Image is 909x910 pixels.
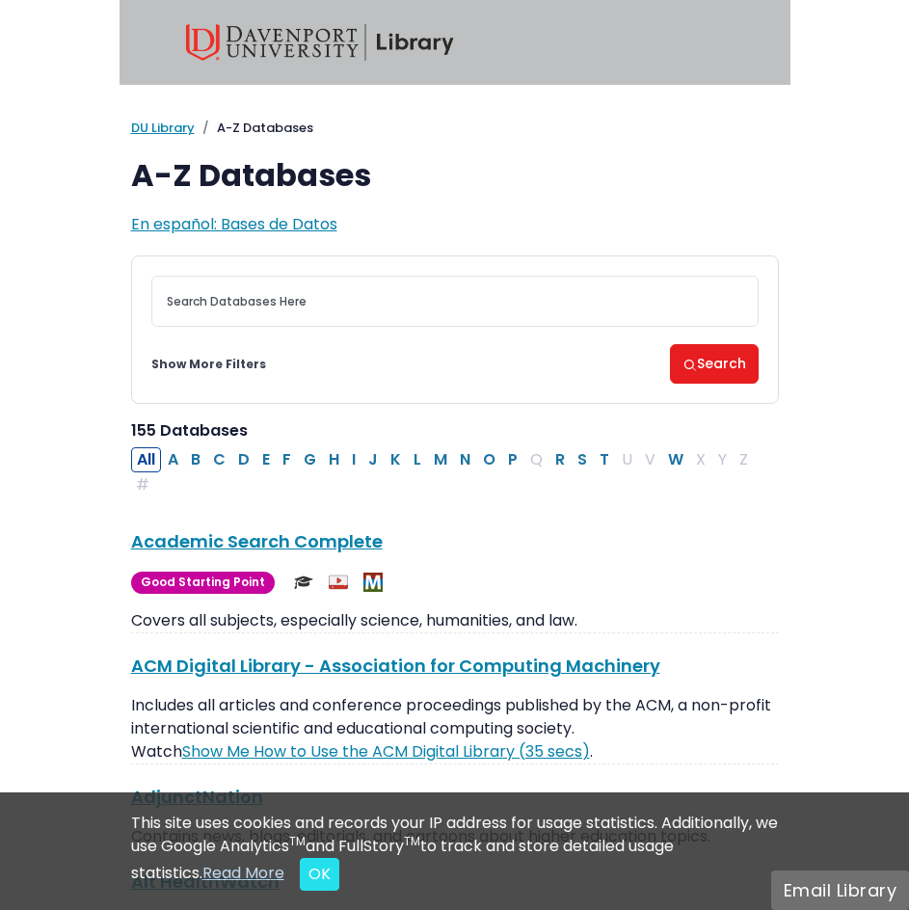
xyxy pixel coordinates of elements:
[289,833,306,849] sup: TM
[131,448,756,495] div: Alpha-list to filter by first letter of database name
[385,447,407,472] button: Filter Results K
[131,529,383,553] a: Academic Search Complete
[363,573,383,592] img: MeL (Michigan electronic Library)
[300,858,339,891] button: Close
[131,785,263,809] a: AdjunctNation
[428,447,453,472] button: Filter Results M
[131,609,779,632] p: Covers all subjects, especially science, humanities, and law.
[232,447,255,472] button: Filter Results D
[408,447,427,472] button: Filter Results L
[207,447,231,472] button: Filter Results C
[294,573,313,592] img: Scholarly or Peer Reviewed
[323,447,345,472] button: Filter Results H
[162,447,184,472] button: Filter Results A
[131,419,248,442] span: 155 Databases
[277,447,297,472] button: Filter Results F
[131,157,779,194] h1: A-Z Databases
[151,276,759,327] input: Search database by title or keyword
[131,119,779,138] nav: breadcrumb
[151,356,266,373] a: Show More Filters
[298,447,322,472] button: Filter Results G
[502,447,523,472] button: Filter Results P
[454,447,476,472] button: Filter Results N
[131,812,779,891] div: This site uses cookies and records your IP address for usage statistics. Additionally, we use Goo...
[131,654,660,678] a: ACM Digital Library - Association for Computing Machinery
[594,447,615,472] button: Filter Results T
[185,447,206,472] button: Filter Results B
[572,447,593,472] button: Filter Results S
[195,119,313,138] li: A-Z Databases
[477,447,501,472] button: Filter Results O
[131,119,195,137] a: DU Library
[131,572,275,594] span: Good Starting Point
[131,213,337,235] a: En español: Bases de Datos
[186,24,454,61] img: Davenport University Library
[202,862,284,884] a: Read More
[182,740,590,763] a: Link opens in new window
[670,344,759,384] button: Search
[329,573,348,592] img: Audio & Video
[404,833,420,849] sup: TM
[662,447,689,472] button: Filter Results W
[549,447,571,472] button: Filter Results R
[131,694,779,763] p: Includes all articles and conference proceedings published by the ACM, a non-profit international...
[256,447,276,472] button: Filter Results E
[131,447,161,472] button: All
[346,447,361,472] button: Filter Results I
[362,447,384,472] button: Filter Results J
